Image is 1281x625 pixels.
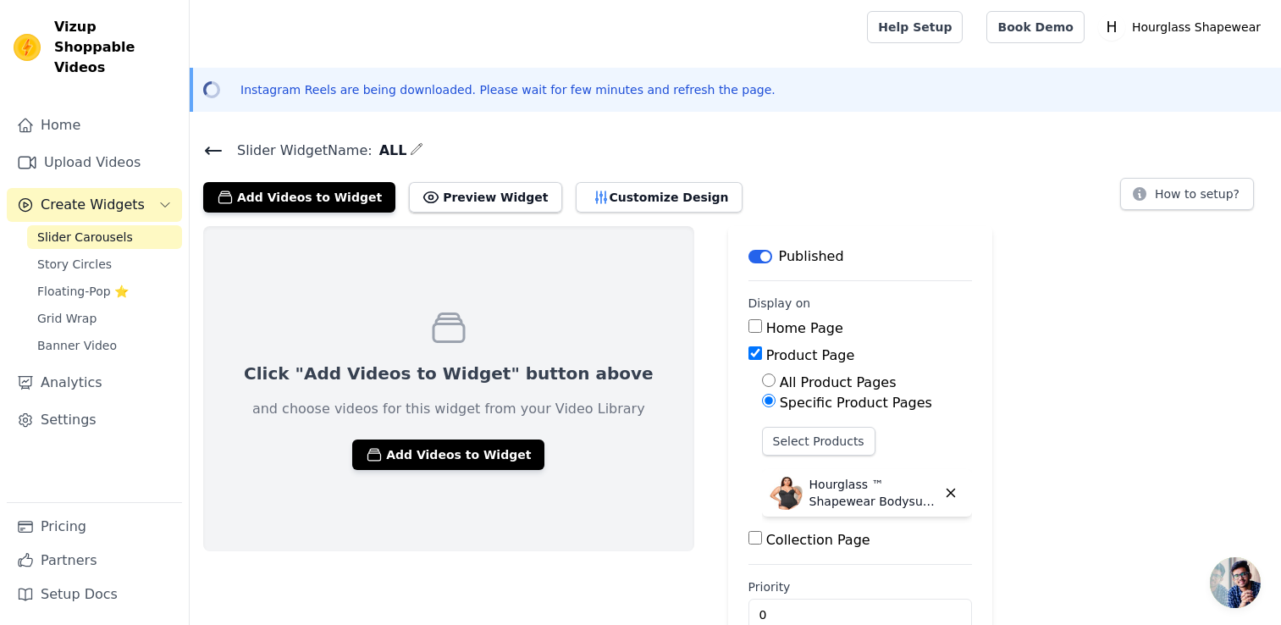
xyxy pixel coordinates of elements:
[41,195,145,215] span: Create Widgets
[27,307,182,330] a: Grid Wrap
[352,440,544,470] button: Add Videos to Widget
[7,366,182,400] a: Analytics
[240,81,776,98] p: Instagram Reels are being downloaded. Please wait for few minutes and refresh the page.
[224,141,373,161] span: Slider Widget Name:
[1098,12,1267,42] button: H Hourglass Shapewear
[7,188,182,222] button: Create Widgets
[37,283,129,300] span: Floating-Pop ⭐
[986,11,1084,43] a: Book Demo
[769,476,803,510] img: Hourglass ™ Shapewear Bodysuit-Liposculpt Microfiber
[373,141,407,161] span: ALL
[867,11,963,43] a: Help Setup
[37,256,112,273] span: Story Circles
[766,532,870,548] label: Collection Page
[748,295,811,312] legend: Display on
[37,310,97,327] span: Grid Wrap
[780,374,897,390] label: All Product Pages
[37,337,117,354] span: Banner Video
[7,510,182,544] a: Pricing
[7,403,182,437] a: Settings
[936,478,965,507] button: Delete widget
[27,279,182,303] a: Floating-Pop ⭐
[1210,557,1261,608] div: Open chat
[809,476,936,510] p: Hourglass ™ Shapewear Bodysuit-Liposculpt Microfiber
[244,362,654,385] p: Click "Add Videos to Widget" button above
[410,139,423,162] div: Edit Name
[762,427,875,456] button: Select Products
[7,146,182,180] a: Upload Videos
[27,334,182,357] a: Banner Video
[576,182,743,213] button: Customize Design
[252,399,645,419] p: and choose videos for this widget from your Video Library
[1120,190,1254,206] a: How to setup?
[7,108,182,142] a: Home
[1120,178,1254,210] button: How to setup?
[409,182,561,213] button: Preview Widget
[37,229,133,246] span: Slider Carousels
[780,395,932,411] label: Specific Product Pages
[54,17,175,78] span: Vizup Shoppable Videos
[203,182,395,213] button: Add Videos to Widget
[27,225,182,249] a: Slider Carousels
[1106,19,1117,36] text: H
[779,246,844,267] p: Published
[766,320,843,336] label: Home Page
[1125,12,1267,42] p: Hourglass Shapewear
[748,578,972,595] label: Priority
[14,34,41,61] img: Vizup
[766,347,855,363] label: Product Page
[27,252,182,276] a: Story Circles
[7,544,182,578] a: Partners
[7,578,182,611] a: Setup Docs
